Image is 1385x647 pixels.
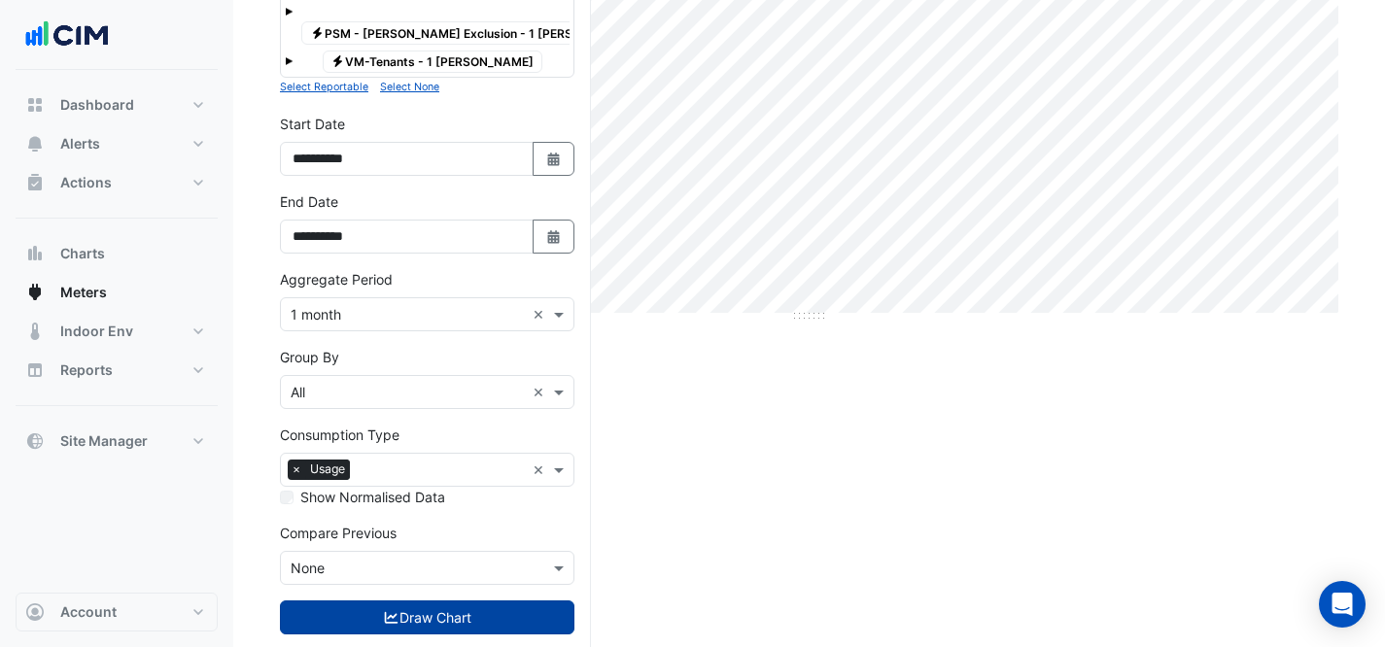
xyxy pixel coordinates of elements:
[60,602,117,622] span: Account
[300,487,445,507] label: Show Normalised Data
[310,25,325,40] fa-icon: Electricity
[16,85,218,124] button: Dashboard
[60,134,100,153] span: Alerts
[16,351,218,390] button: Reports
[280,81,368,93] small: Select Reportable
[23,16,111,54] img: Company Logo
[280,523,397,543] label: Compare Previous
[60,283,107,302] span: Meters
[323,51,543,74] span: VM-Tenants - 1 [PERSON_NAME]
[60,360,113,380] span: Reports
[545,151,563,167] fa-icon: Select Date
[533,382,549,402] span: Clear
[60,95,134,115] span: Dashboard
[533,460,549,480] span: Clear
[545,228,563,245] fa-icon: Select Date
[25,283,45,302] app-icon: Meters
[305,460,350,479] span: Usage
[280,191,338,212] label: End Date
[60,322,133,341] span: Indoor Env
[25,173,45,192] app-icon: Actions
[280,269,393,289] label: Aggregate Period
[25,244,45,263] app-icon: Charts
[25,134,45,153] app-icon: Alerts
[380,81,439,93] small: Select None
[330,54,345,69] fa-icon: Electricity
[25,431,45,451] app-icon: Site Manager
[25,95,45,115] app-icon: Dashboard
[288,460,305,479] span: ×
[25,360,45,380] app-icon: Reports
[280,114,345,134] label: Start Date
[16,163,218,202] button: Actions
[380,78,439,95] button: Select None
[60,431,148,451] span: Site Manager
[1319,581,1366,628] div: Open Intercom Messenger
[280,600,574,634] button: Draw Chart
[60,173,112,192] span: Actions
[16,124,218,163] button: Alerts
[60,244,105,263] span: Charts
[25,322,45,341] app-icon: Indoor Env
[16,273,218,312] button: Meters
[280,425,399,445] label: Consumption Type
[16,234,218,273] button: Charts
[16,593,218,631] button: Account
[16,312,218,351] button: Indoor Env
[280,78,368,95] button: Select Reportable
[280,347,339,367] label: Group By
[301,21,644,45] span: PSM - [PERSON_NAME] Exclusion - 1 [PERSON_NAME]
[16,422,218,460] button: Site Manager
[533,304,549,324] span: Clear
